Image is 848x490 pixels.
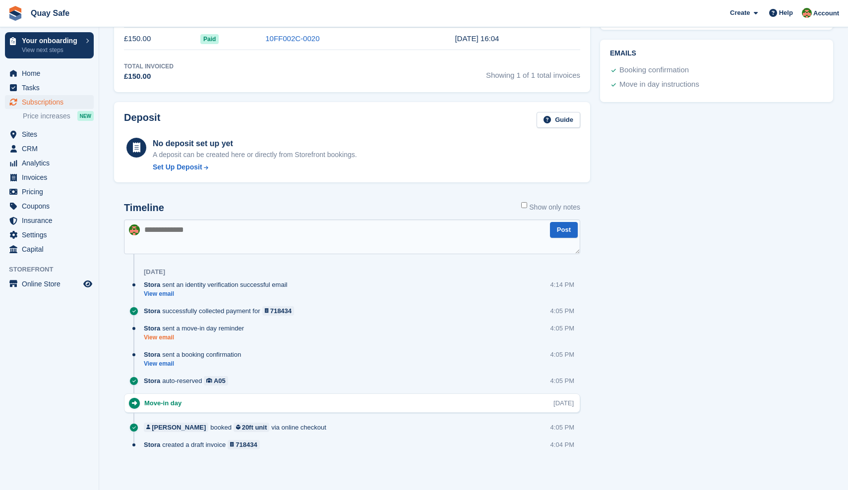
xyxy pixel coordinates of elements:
a: menu [5,66,94,80]
a: Guide [537,112,580,128]
a: menu [5,277,94,291]
a: menu [5,81,94,95]
a: 10FF002C-0020 [265,34,319,43]
span: Settings [22,228,81,242]
a: menu [5,242,94,256]
span: Sites [22,127,81,141]
div: No deposit set up yet [153,138,357,150]
a: menu [5,185,94,199]
div: 4:05 PM [550,376,574,385]
a: menu [5,170,94,184]
div: sent an identity verification successful email [144,280,292,289]
span: Online Store [22,277,81,291]
span: Subscriptions [22,95,81,109]
div: 4:14 PM [550,280,574,289]
div: Set Up Deposit [153,162,202,172]
div: 718434 [270,306,292,316]
h2: Emails [610,50,823,57]
span: Stora [144,350,160,359]
span: Stora [144,324,160,333]
a: 20ft unit [234,423,269,432]
div: auto-reserved [144,376,233,385]
td: £150.00 [124,28,200,50]
span: Insurance [22,214,81,227]
a: 718434 [262,306,295,316]
span: Help [779,8,793,18]
span: Paid [200,34,219,44]
div: created a draft invoice [144,440,265,449]
div: successfully collected payment for [144,306,299,316]
span: Capital [22,242,81,256]
a: menu [5,127,94,141]
a: menu [5,156,94,170]
label: Show only notes [521,202,580,213]
span: Home [22,66,81,80]
a: A05 [204,376,228,385]
span: Stora [144,280,160,289]
a: [PERSON_NAME] [144,423,208,432]
a: Your onboarding View next steps [5,32,94,58]
a: Price increases NEW [23,110,94,121]
a: Quay Safe [27,5,73,21]
span: Coupons [22,199,81,213]
div: Booking confirmation [619,64,689,76]
div: sent a booking confirmation [144,350,246,359]
span: Pricing [22,185,81,199]
span: Invoices [22,170,81,184]
div: sent a move-in day reminder [144,324,249,333]
a: menu [5,142,94,156]
p: Your onboarding [22,37,81,44]
p: A deposit can be created here or directly from Storefront bookings. [153,150,357,160]
time: 2025-08-20 15:04:07 UTC [455,34,499,43]
div: 718434 [236,440,257,449]
div: 4:05 PM [550,306,574,316]
h2: Deposit [124,112,160,128]
a: View email [144,290,292,298]
span: Account [813,8,839,18]
span: Create [730,8,750,18]
a: menu [5,95,94,109]
img: Fiona Connor [129,224,140,235]
a: Preview store [82,278,94,290]
div: Total Invoiced [124,62,174,71]
span: Analytics [22,156,81,170]
div: 4:04 PM [550,440,574,449]
div: NEW [77,111,94,121]
div: Move-in day [144,398,186,408]
div: A05 [214,376,226,385]
span: Price increases [23,111,70,121]
div: Move in day instructions [619,79,699,91]
p: View next steps [22,46,81,54]
span: Showing 1 of 1 total invoices [486,62,580,82]
div: 4:05 PM [550,350,574,359]
span: Storefront [9,265,99,274]
span: Tasks [22,81,81,95]
span: Stora [144,376,160,385]
input: Show only notes [521,202,527,208]
div: 4:05 PM [550,324,574,333]
button: Post [550,222,578,238]
a: View email [144,333,249,342]
a: 718434 [228,440,260,449]
a: menu [5,199,94,213]
img: stora-icon-8386f47178a22dfd0bd8f6a31ec36ba5ce8667c1dd55bd0f319d3a0aa187defe.svg [8,6,23,21]
h2: Timeline [124,202,164,214]
span: Stora [144,306,160,316]
div: booked via online checkout [144,423,331,432]
div: 20ft unit [242,423,267,432]
span: CRM [22,142,81,156]
a: Set Up Deposit [153,162,357,172]
div: £150.00 [124,71,174,82]
div: [PERSON_NAME] [152,423,206,432]
a: menu [5,228,94,242]
img: Fiona Connor [802,8,812,18]
div: 4:05 PM [550,423,574,432]
div: [DATE] [144,268,165,276]
a: View email [144,360,246,368]
a: menu [5,214,94,227]
span: Stora [144,440,160,449]
div: [DATE] [553,398,574,408]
